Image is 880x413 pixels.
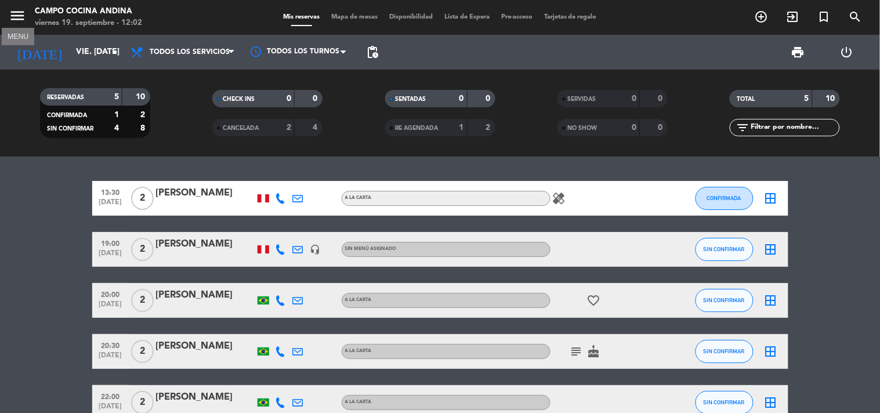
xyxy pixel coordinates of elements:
strong: 0 [658,124,665,132]
i: border_all [764,294,778,307]
span: RESERVADAS [47,95,84,100]
span: A la carta [345,298,372,302]
div: viernes 19. septiembre - 12:02 [35,17,142,29]
span: SERVIDAS [568,96,596,102]
span: 2 [131,238,154,261]
span: 2 [131,289,154,312]
strong: 1 [114,111,119,119]
strong: 8 [140,124,147,132]
strong: 0 [658,95,665,103]
span: [DATE] [96,300,125,314]
i: healing [552,191,566,205]
i: filter_list [736,121,749,135]
span: SIN CONFIRMAR [704,399,745,405]
strong: 0 [459,95,464,103]
strong: 10 [826,95,838,103]
span: A la carta [345,400,372,404]
div: LOG OUT [823,35,871,70]
span: SIN CONFIRMAR [47,126,93,132]
span: [DATE] [96,249,125,263]
span: Disponibilidad [383,14,439,20]
span: NO SHOW [568,125,597,131]
span: Lista de Espera [439,14,495,20]
span: 2 [131,340,154,363]
span: A la carta [345,349,372,353]
div: [PERSON_NAME] [156,186,255,201]
strong: 4 [313,124,320,132]
button: SIN CONFIRMAR [696,289,754,312]
span: [DATE] [96,352,125,365]
span: 19:00 [96,236,125,249]
strong: 2 [486,124,492,132]
i: favorite_border [587,294,601,307]
i: search [849,10,863,24]
span: Todos los servicios [150,48,230,56]
strong: 0 [632,124,636,132]
i: add_circle_outline [755,10,769,24]
div: [PERSON_NAME] [156,339,255,354]
strong: 10 [136,93,147,101]
span: 22:00 [96,389,125,403]
i: border_all [764,345,778,358]
strong: 5 [805,95,809,103]
i: menu [9,7,26,24]
span: TOTAL [737,96,755,102]
button: CONFIRMADA [696,187,754,210]
strong: 0 [632,95,636,103]
button: SIN CONFIRMAR [696,238,754,261]
span: SIN CONFIRMAR [704,297,745,303]
span: print [791,45,805,59]
i: border_all [764,191,778,205]
div: [PERSON_NAME] [156,237,255,252]
i: power_settings_new [840,45,854,59]
span: pending_actions [365,45,379,59]
span: Mapa de mesas [325,14,383,20]
span: 20:00 [96,287,125,300]
i: [DATE] [9,39,70,65]
button: SIN CONFIRMAR [696,340,754,363]
span: CONFIRMADA [47,113,87,118]
i: border_all [764,242,778,256]
i: headset_mic [310,244,321,255]
span: 13:30 [96,185,125,198]
div: Campo Cocina Andina [35,6,142,17]
button: menu [9,7,26,28]
i: border_all [764,396,778,410]
span: SIN CONFIRMAR [704,246,745,252]
span: Sin menú asignado [345,247,397,251]
span: Tarjetas de regalo [538,14,603,20]
div: MENU [2,31,34,41]
i: arrow_drop_down [108,45,122,59]
span: Mis reservas [277,14,325,20]
span: SIN CONFIRMAR [704,348,745,354]
strong: 1 [459,124,464,132]
i: exit_to_app [786,10,800,24]
strong: 4 [114,124,119,132]
div: [PERSON_NAME] [156,390,255,405]
i: cake [587,345,601,358]
span: Pre-acceso [495,14,538,20]
strong: 0 [313,95,320,103]
strong: 2 [287,124,291,132]
strong: 5 [114,93,119,101]
span: CONFIRMADA [707,195,741,201]
span: 20:30 [96,338,125,352]
span: 2 [131,187,154,210]
span: CHECK INS [223,96,255,102]
strong: 0 [486,95,492,103]
i: subject [570,345,584,358]
span: A la carta [345,195,372,200]
div: [PERSON_NAME] [156,288,255,303]
i: turned_in_not [817,10,831,24]
input: Filtrar por nombre... [749,121,839,134]
strong: 2 [140,111,147,119]
strong: 0 [287,95,291,103]
span: RE AGENDADA [396,125,439,131]
span: SENTADAS [396,96,426,102]
span: [DATE] [96,198,125,212]
span: CANCELADA [223,125,259,131]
